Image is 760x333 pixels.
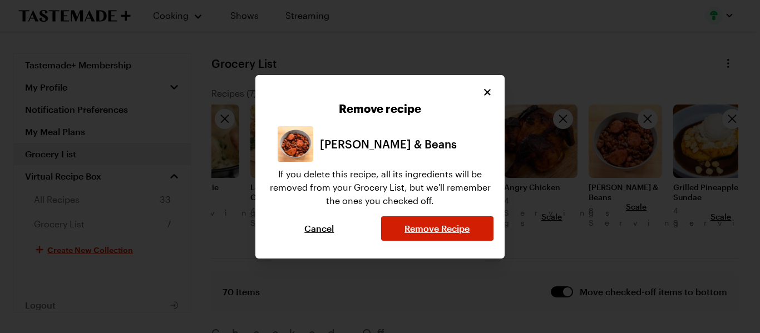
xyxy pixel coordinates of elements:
[481,86,493,98] button: Close
[278,126,313,162] img: To Tastemade Home Page
[267,167,493,207] p: If you delete this recipe, all its ingredients will be removed from your Grocery List, but we'll ...
[404,223,470,234] span: Remove Recipe
[267,216,372,241] button: Cancel
[381,216,493,241] button: Remove Recipe
[320,137,457,151] p: [PERSON_NAME] & Beans
[267,102,493,115] h2: Remove recipe
[304,223,334,234] span: Cancel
